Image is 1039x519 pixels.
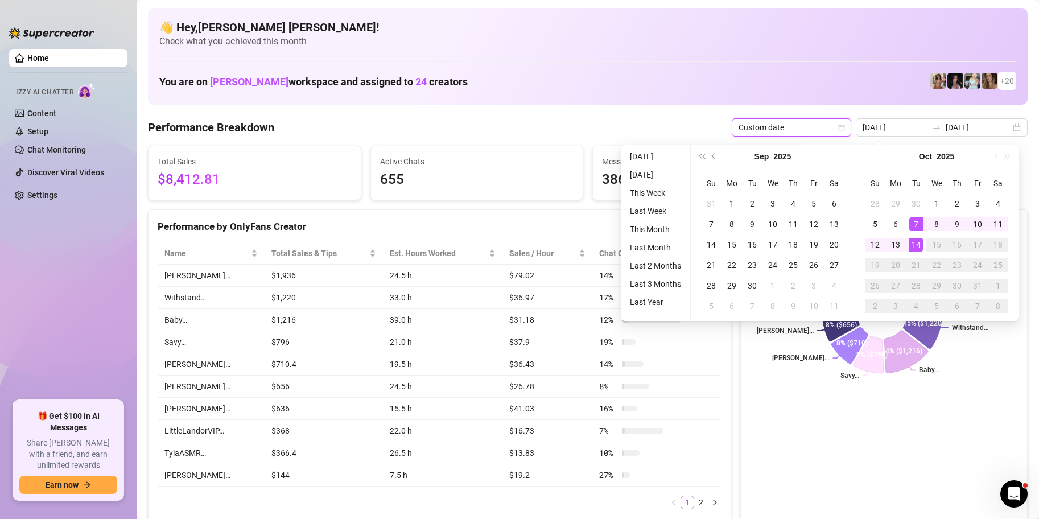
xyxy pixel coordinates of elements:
button: Choose a month [919,145,932,168]
li: Last Month [625,241,686,254]
div: 29 [725,279,739,293]
div: 25 [786,258,800,272]
div: 10 [807,299,821,313]
h1: You are on workspace and assigned to creators [159,76,468,88]
td: 2025-09-02 [742,193,762,214]
td: 2025-10-01 [762,275,783,296]
td: 2025-10-03 [967,193,988,214]
div: 19 [868,258,882,272]
a: Settings [27,191,57,200]
div: 18 [991,238,1005,252]
td: 2025-09-26 [803,255,824,275]
td: 2025-10-20 [885,255,906,275]
td: 2025-09-28 [865,193,885,214]
div: 24 [971,258,984,272]
span: right [711,499,718,506]
div: 7 [704,217,718,231]
td: 39.0 h [383,309,502,331]
div: 31 [704,197,718,211]
td: [PERSON_NAME]… [158,265,265,287]
div: 4 [991,197,1005,211]
div: 6 [950,299,964,313]
text: Baby… [919,366,939,374]
div: 15 [930,238,943,252]
th: We [762,173,783,193]
li: Last Year [625,295,686,309]
div: 16 [950,238,964,252]
td: $36.43 [502,353,593,376]
div: 8 [766,299,780,313]
th: Th [947,173,967,193]
div: 3 [807,279,821,293]
td: 2025-10-17 [967,234,988,255]
div: 17 [971,238,984,252]
td: 2025-10-06 [885,214,906,234]
td: $656 [265,376,383,398]
div: 26 [807,258,821,272]
button: right [708,496,721,509]
td: 2025-10-10 [967,214,988,234]
li: This Month [625,223,686,236]
td: 2025-09-24 [762,255,783,275]
td: 2025-10-08 [926,214,947,234]
td: 2025-11-02 [865,296,885,316]
span: Check what you achieved this month [159,35,1016,48]
td: 2025-10-02 [783,275,803,296]
th: Chat Conversion [592,242,721,265]
text: Withstand… [952,324,988,332]
td: $36.97 [502,287,593,309]
td: 2025-09-05 [803,193,824,214]
div: 29 [889,197,902,211]
span: $8,412.81 [158,169,352,191]
div: 17 [766,238,780,252]
div: 3 [889,299,902,313]
div: 30 [745,279,759,293]
span: + 20 [1000,75,1014,87]
td: 2025-10-22 [926,255,947,275]
li: 1 [681,496,694,509]
td: $636 [265,398,383,420]
div: 20 [827,238,841,252]
td: 2025-10-03 [803,275,824,296]
td: $26.78 [502,376,593,398]
td: $1,216 [265,309,383,331]
td: $366.4 [265,442,383,464]
th: Fr [803,173,824,193]
td: 22.0 h [383,420,502,442]
div: 7 [745,299,759,313]
td: 2025-10-07 [906,214,926,234]
div: 28 [704,279,718,293]
img: AI Chatter [78,83,96,99]
td: 2025-10-31 [967,275,988,296]
span: Active Chats [380,155,574,168]
td: 2025-09-19 [803,234,824,255]
td: 2025-10-12 [865,234,885,255]
td: $710.4 [265,353,383,376]
span: 16 % [599,402,617,415]
iframe: Intercom live chat [1000,480,1028,508]
text: [PERSON_NAME]… [773,355,830,363]
span: 7 % [599,425,617,437]
span: Total Sales & Tips [271,247,367,259]
span: Izzy AI Chatter [16,87,73,98]
td: $37.9 [502,331,593,353]
td: 2025-11-05 [926,296,947,316]
th: Mo [721,173,742,193]
td: 2025-10-15 [926,234,947,255]
div: 12 [868,238,882,252]
td: 2025-10-06 [721,296,742,316]
td: $41.03 [502,398,593,420]
th: Su [865,173,885,193]
td: 24.5 h [383,376,502,398]
td: 2025-10-25 [988,255,1008,275]
span: 655 [380,169,574,191]
text: Savy… [841,372,860,380]
div: 28 [868,197,882,211]
div: 1 [991,279,1005,293]
td: 2025-10-05 [865,214,885,234]
div: 24 [766,258,780,272]
td: $368 [265,420,383,442]
td: 2025-09-09 [742,214,762,234]
td: 2025-09-28 [701,275,721,296]
button: Choose a month [754,145,769,168]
